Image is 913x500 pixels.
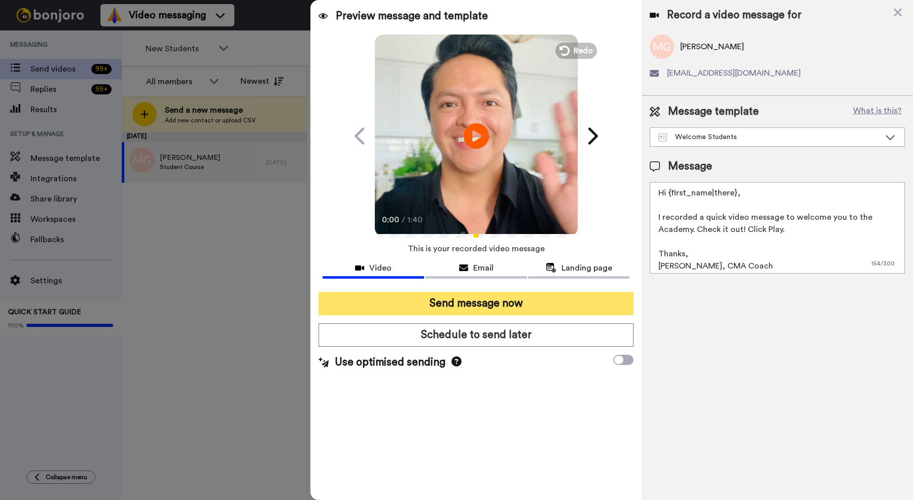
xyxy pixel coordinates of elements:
span: [EMAIL_ADDRESS][DOMAIN_NAME] [667,67,801,79]
button: Send message now [319,292,634,315]
span: Message template [668,104,759,119]
button: What is this? [850,104,905,119]
span: Video [369,262,392,274]
span: Use optimised sending [335,355,445,370]
textarea: Hi {first_name|there}, I recorded a quick video message to welcome you to the Academy. Check it o... [650,182,905,274]
span: 0:00 [382,214,400,226]
button: Schedule to send later [319,323,634,347]
span: This is your recorded video message [408,238,545,260]
img: Message-temps.svg [658,134,667,142]
span: Email [473,262,494,274]
div: Welcome Students [658,132,880,142]
span: Landing page [561,262,612,274]
span: / [402,214,405,226]
span: Message [668,159,712,174]
span: 1:40 [407,214,425,226]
